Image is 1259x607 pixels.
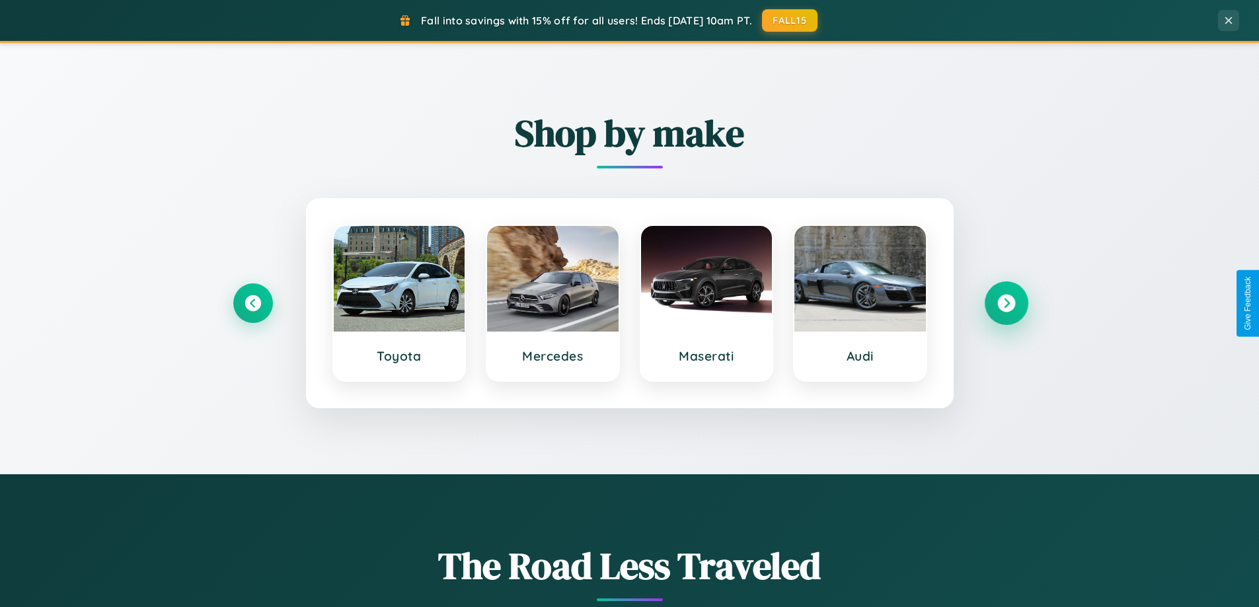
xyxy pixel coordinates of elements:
[762,9,818,32] button: FALL15
[347,348,452,364] h3: Toyota
[808,348,913,364] h3: Audi
[1243,277,1252,330] div: Give Feedback
[421,14,752,27] span: Fall into savings with 15% off for all users! Ends [DATE] 10am PT.
[233,540,1026,591] h1: The Road Less Traveled
[654,348,759,364] h3: Maserati
[233,108,1026,159] h2: Shop by make
[500,348,605,364] h3: Mercedes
